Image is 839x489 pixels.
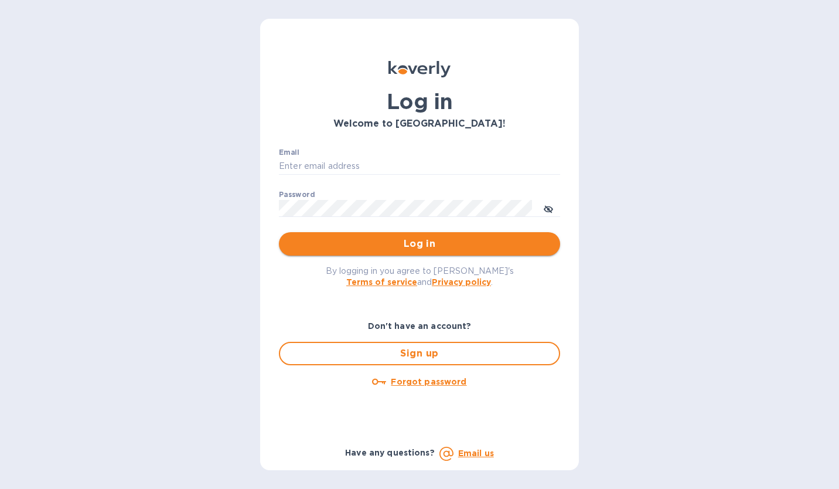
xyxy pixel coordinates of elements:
[279,191,315,198] label: Password
[279,89,560,114] h1: Log in
[279,158,560,175] input: Enter email address
[368,321,472,331] b: Don't have an account?
[279,342,560,365] button: Sign up
[288,237,551,251] span: Log in
[388,61,451,77] img: Koverly
[289,347,550,361] span: Sign up
[458,449,494,458] a: Email us
[279,149,299,156] label: Email
[432,277,491,287] a: Privacy policy
[346,277,417,287] a: Terms of service
[391,377,466,386] u: Forgot password
[326,266,514,287] span: By logging in you agree to [PERSON_NAME]'s and .
[345,448,435,457] b: Have any questions?
[537,196,560,220] button: toggle password visibility
[279,118,560,130] h3: Welcome to [GEOGRAPHIC_DATA]!
[279,232,560,256] button: Log in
